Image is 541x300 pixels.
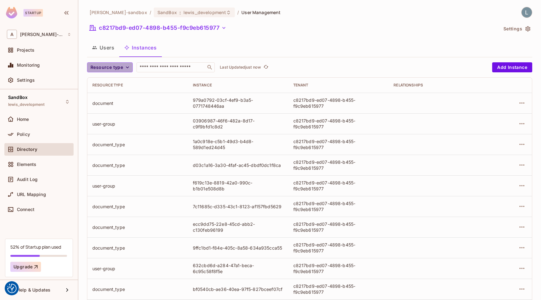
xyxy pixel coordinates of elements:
div: f619c13e-8819-42a0-990c-b1b01e508d8b [193,180,283,192]
span: SandBox [157,9,177,15]
div: Tenant [293,83,384,88]
span: A [7,30,17,39]
span: SandBox [8,95,28,100]
button: Instances [119,40,162,55]
span: Audit Log [17,177,38,182]
span: lewis_development [8,102,45,107]
span: : [179,10,181,15]
div: Relationships [394,83,484,88]
div: c8217bd9-ed07-4898-b455-f9c9eb615977 [293,138,384,150]
span: Elements [17,162,36,167]
div: c8217bd9-ed07-4898-b455-f9c9eb615977 [293,200,384,212]
span: Workspace: alex-trustflight-sandbox [20,32,64,37]
div: 979a0792-03cf-4ef9-b3a5-0771748446aa [193,97,283,109]
div: ecc9dd75-22e8-45cd-abb2-c130feb96199 [193,221,283,233]
div: 9ffc1bd1-f84e-405c-8a58-634a935cca55 [193,245,283,251]
li: / [150,9,151,15]
div: d03c1a16-3a30-4faf-ac45-dbdf0dc1f8ca [193,162,283,168]
button: c8217bd9-ed07-4898-b455-f9c9eb615977 [87,23,229,33]
button: Consent Preferences [7,284,17,293]
div: c8217bd9-ed07-4898-b455-f9c9eb615977 [293,221,384,233]
div: bf0540cb-ae36-40ea-97f5-827bceef07cf [193,286,283,292]
div: user-group [92,121,183,127]
span: Help & Updates [17,287,50,292]
div: document_type [92,204,183,209]
button: refresh [262,64,270,71]
div: 52% of Startup plan used [10,244,61,250]
div: 1a0c918e-c5b1-49d3-b4d8-589d1ed24d45 [193,138,283,150]
button: Settings [501,24,532,34]
div: c8217bd9-ed07-4898-b455-f9c9eb615977 [293,283,384,295]
div: 7c11685c-d335-43c1-8123-af157fbd5629 [193,204,283,209]
div: document_type [92,142,183,147]
div: Resource type [92,83,183,88]
div: user-group [92,266,183,272]
span: Projects [17,48,34,53]
img: SReyMgAAAABJRU5ErkJggg== [6,7,17,18]
div: c8217bd9-ed07-4898-b455-f9c9eb615977 [293,242,384,254]
div: c8217bd9-ed07-4898-b455-f9c9eb615977 [293,180,384,192]
span: Monitoring [17,63,40,68]
span: User Management [241,9,281,15]
span: Directory [17,147,37,152]
div: c8217bd9-ed07-4898-b455-f9c9eb615977 [293,159,384,171]
div: document [92,100,183,106]
div: c8217bd9-ed07-4898-b455-f9c9eb615977 [293,97,384,109]
div: Startup [23,9,43,17]
img: Lewis Youl [522,7,532,18]
span: Connect [17,207,34,212]
span: lewis_development [183,9,226,15]
div: 632cbd6d-a284-47a1-beca-6c95c58f8f5e [193,262,283,274]
button: Users [87,40,119,55]
span: Policy [17,132,30,137]
div: Instance [193,83,283,88]
li: / [237,9,239,15]
div: document_type [92,224,183,230]
div: 03906987-46f6-482a-8d17-c9f9bfd1c8d2 [193,118,283,130]
span: Resource type [90,64,123,71]
div: c8217bd9-ed07-4898-b455-f9c9eb615977 [293,262,384,274]
span: refresh [263,64,269,70]
span: the active workspace [90,9,147,15]
div: c8217bd9-ed07-4898-b455-f9c9eb615977 [293,118,384,130]
span: Settings [17,78,35,83]
div: document_type [92,245,183,251]
button: Add Instance [492,62,532,72]
div: user-group [92,183,183,189]
div: document_type [92,162,183,168]
span: URL Mapping [17,192,46,197]
p: Last Updated just now [220,65,261,70]
div: document_type [92,286,183,292]
span: Click to refresh data [261,64,270,71]
span: Home [17,117,29,122]
img: Revisit consent button [7,284,17,293]
button: Resource type [87,62,133,72]
button: Upgrade [10,262,41,272]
